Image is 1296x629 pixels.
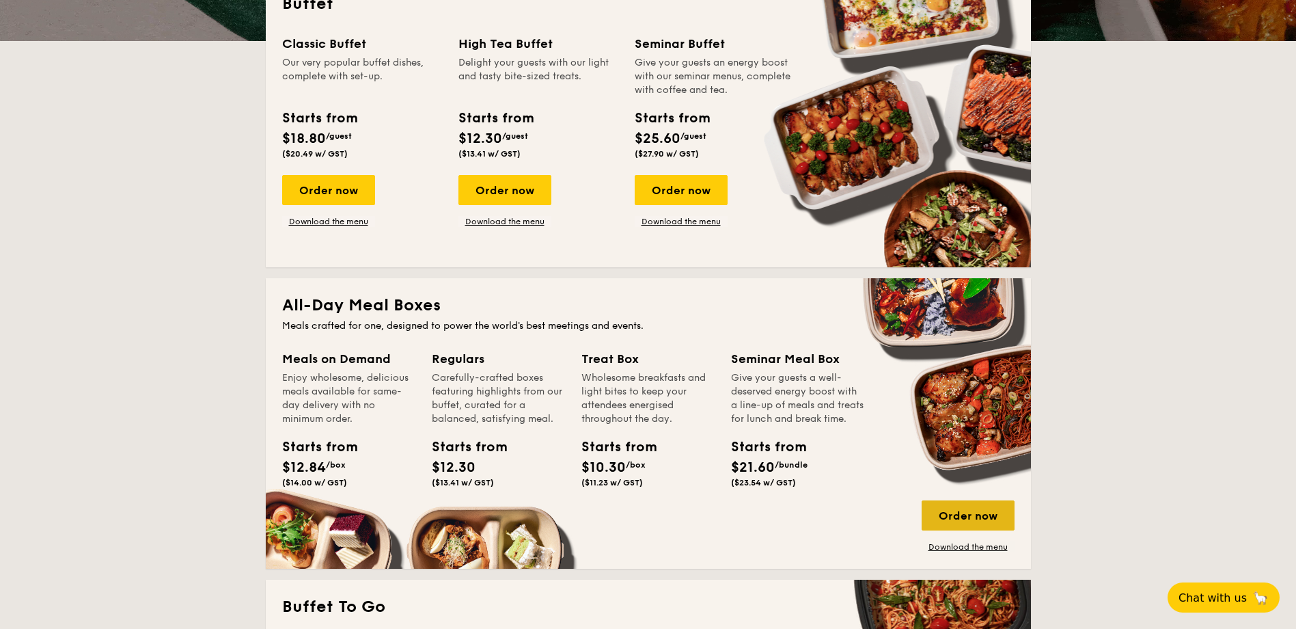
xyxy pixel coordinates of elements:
[922,500,1015,531] div: Order now
[1178,591,1247,604] span: Chat with us
[626,460,646,470] span: /box
[775,460,808,470] span: /bundle
[1168,583,1280,613] button: Chat with us🦙
[581,437,643,457] div: Starts from
[282,131,326,147] span: $18.80
[731,371,864,426] div: Give your guests a well-deserved energy boost with a line-up of meals and treats for lunch and br...
[282,216,375,227] a: Download the menu
[680,131,706,141] span: /guest
[282,478,347,487] span: ($14.00 w/ GST)
[282,437,344,457] div: Starts from
[635,34,795,53] div: Seminar Buffet
[502,131,528,141] span: /guest
[635,149,699,159] span: ($27.90 w/ GST)
[635,108,709,129] div: Starts from
[458,149,521,159] span: ($13.41 w/ GST)
[282,149,348,159] span: ($20.49 w/ GST)
[635,131,680,147] span: $25.60
[432,349,565,369] div: Regulars
[922,541,1015,552] a: Download the menu
[458,216,551,227] a: Download the menu
[282,56,442,97] div: Our very popular buffet dishes, complete with set-up.
[458,131,502,147] span: $12.30
[326,460,346,470] span: /box
[635,175,728,205] div: Order now
[581,349,715,369] div: Treat Box
[432,437,493,457] div: Starts from
[282,349,415,369] div: Meals on Demand
[282,295,1015,317] h2: All-Day Meal Boxes
[581,478,643,487] span: ($11.23 w/ GST)
[635,216,728,227] a: Download the menu
[458,56,618,97] div: Delight your guests with our light and tasty bite-sized treats.
[326,131,352,141] span: /guest
[432,459,475,476] span: $12.30
[1252,590,1269,606] span: 🦙
[635,56,795,97] div: Give your guests an energy boost with our seminar menus, complete with coffee and tea.
[282,371,415,426] div: Enjoy wholesome, delicious meals available for same-day delivery with no minimum order.
[282,459,326,476] span: $12.84
[432,371,565,426] div: Carefully-crafted boxes featuring highlights from our buffet, curated for a balanced, satisfying ...
[282,34,442,53] div: Classic Buffet
[458,108,533,129] div: Starts from
[458,34,618,53] div: High Tea Buffet
[731,459,775,476] span: $21.60
[731,437,792,457] div: Starts from
[581,459,626,476] span: $10.30
[731,478,796,487] span: ($23.54 w/ GST)
[282,108,357,129] div: Starts from
[432,478,494,487] span: ($13.41 w/ GST)
[731,349,864,369] div: Seminar Meal Box
[581,371,715,426] div: Wholesome breakfasts and light bites to keep your attendees energised throughout the day.
[282,319,1015,333] div: Meals crafted for one, designed to power the world's best meetings and events.
[282,596,1015,618] h2: Buffet To Go
[282,175,375,205] div: Order now
[458,175,551,205] div: Order now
